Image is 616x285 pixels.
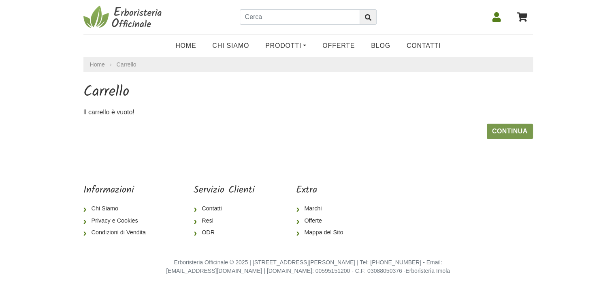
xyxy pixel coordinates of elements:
[487,124,533,139] a: Continua
[314,38,363,54] a: OFFERTE
[83,57,533,72] nav: breadcrumb
[391,184,533,213] iframe: fb:page Facebook Social Plugin
[399,38,449,54] a: Contatti
[296,184,350,196] h5: Extra
[166,259,450,274] small: Erboristeria Officinale © 2025 | [STREET_ADDRESS][PERSON_NAME] | Tel: [PHONE_NUMBER] - Email: [EM...
[240,9,360,25] input: Cerca
[363,38,399,54] a: Blog
[83,227,152,239] a: Condizioni di Vendita
[204,38,257,54] a: Chi Siamo
[194,203,255,215] a: Contatti
[257,38,314,54] a: Prodotti
[194,227,255,239] a: ODR
[90,60,105,69] a: Home
[296,203,350,215] a: Marchi
[83,184,152,196] h5: Informazioni
[167,38,204,54] a: Home
[83,84,533,101] h1: Carrello
[296,227,350,239] a: Mappa del Sito
[83,215,152,227] a: Privacy e Cookies
[83,203,152,215] a: Chi Siamo
[296,215,350,227] a: Offerte
[117,61,136,68] a: Carrello
[194,184,255,196] h5: Servizio Clienti
[194,215,255,227] a: Resi
[405,268,450,274] a: Erboristeria Imola
[83,107,533,117] p: Il carrello è vuoto!
[83,5,164,29] img: Erboristeria Officinale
